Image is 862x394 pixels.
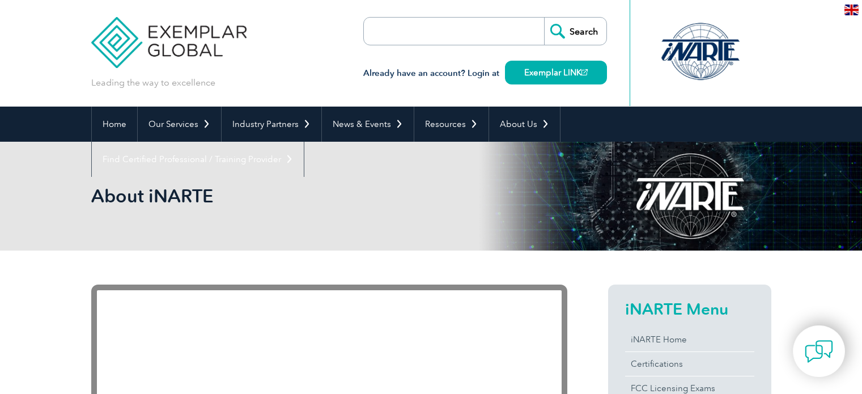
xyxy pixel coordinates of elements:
h2: About iNARTE [91,187,567,205]
a: Resources [414,107,489,142]
p: Leading the way to excellence [91,77,215,89]
a: Our Services [138,107,221,142]
img: open_square.png [581,69,588,75]
a: iNARTE Home [625,328,754,351]
h2: iNARTE Menu [625,300,754,318]
a: Industry Partners [222,107,321,142]
img: contact-chat.png [805,337,833,366]
input: Search [544,18,606,45]
a: Certifications [625,352,754,376]
a: Exemplar LINK [505,61,607,84]
img: en [844,5,859,15]
h3: Already have an account? Login at [363,66,607,81]
a: About Us [489,107,560,142]
a: Find Certified Professional / Training Provider [92,142,304,177]
a: News & Events [322,107,414,142]
a: Home [92,107,137,142]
